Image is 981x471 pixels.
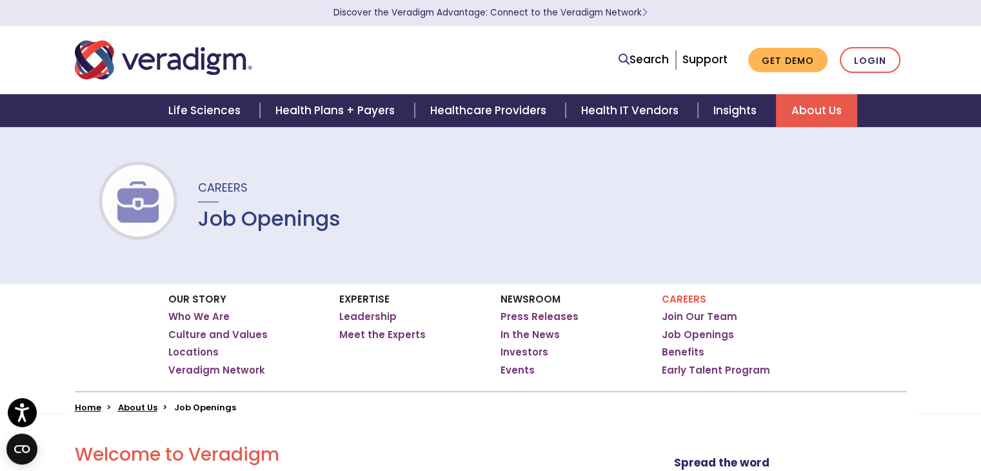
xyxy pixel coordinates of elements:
[698,94,776,127] a: Insights
[662,310,737,323] a: Join Our Team
[168,310,230,323] a: Who We Are
[198,206,341,231] h1: Job Openings
[682,52,728,67] a: Support
[118,401,157,414] a: About Us
[75,401,101,414] a: Home
[662,328,734,341] a: Job Openings
[500,310,579,323] a: Press Releases
[840,47,900,74] a: Login
[6,434,37,465] button: Open CMP widget
[153,94,260,127] a: Life Sciences
[168,328,268,341] a: Culture and Values
[168,364,265,377] a: Veradigm Network
[566,94,698,127] a: Health IT Vendors
[642,6,648,19] span: Learn More
[168,346,219,359] a: Locations
[260,94,414,127] a: Health Plans + Payers
[500,346,548,359] a: Investors
[500,364,535,377] a: Events
[339,310,397,323] a: Leadership
[75,444,602,466] h2: Welcome to Veradigm
[662,364,770,377] a: Early Talent Program
[619,51,669,68] a: Search
[662,346,704,359] a: Benefits
[500,328,560,341] a: In the News
[415,94,566,127] a: Healthcare Providers
[674,455,769,470] strong: Spread the word
[748,48,827,73] a: Get Demo
[339,328,426,341] a: Meet the Experts
[776,94,857,127] a: About Us
[198,179,248,195] span: Careers
[75,39,252,81] img: Veradigm logo
[333,6,648,19] a: Discover the Veradigm Advantage: Connect to the Veradigm NetworkLearn More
